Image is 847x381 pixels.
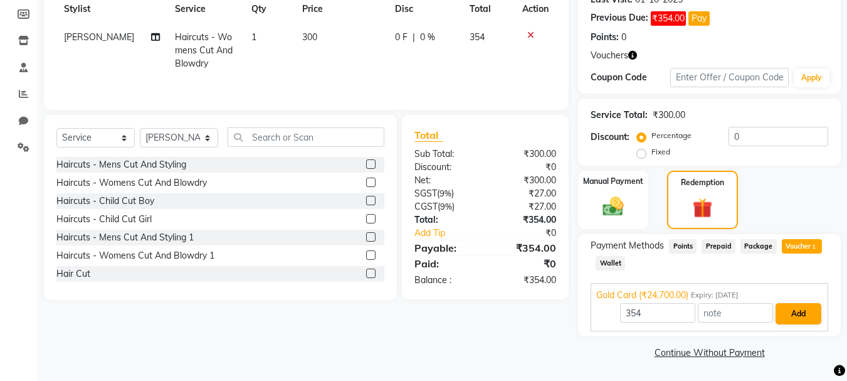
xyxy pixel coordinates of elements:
[691,290,739,301] span: Expiry: [DATE]
[591,71,670,84] div: Coupon Code
[740,239,777,254] span: Package
[591,49,628,62] span: Vouchers
[596,256,625,271] span: Wallet
[405,187,485,200] div: ( )
[405,274,485,287] div: Balance :
[583,176,643,187] label: Manual Payment
[56,249,214,262] div: Haircuts - Womens Cut And Blowdry 1
[811,244,818,251] span: 1
[175,31,233,69] span: Haircuts - Womens Cut And Blowdry
[591,11,648,26] div: Previous Due:
[485,187,566,200] div: ₹27.00
[499,227,566,240] div: ₹0
[405,213,485,227] div: Total:
[651,11,686,26] span: ₹354.00
[56,158,186,171] div: Haircuts - Mens Cut And Styling
[687,196,718,220] img: _gift.svg
[651,130,692,141] label: Percentage
[470,31,485,43] span: 354
[669,239,697,254] span: Points
[485,161,566,174] div: ₹0
[485,148,566,161] div: ₹300.00
[681,177,724,188] label: Redemption
[405,161,485,174] div: Discount:
[698,303,773,323] input: note
[413,31,415,44] span: |
[653,109,685,122] div: ₹300.00
[651,146,670,158] label: Fixed
[64,31,134,43] span: [PERSON_NAME]
[620,303,695,323] input: Amount
[251,31,256,43] span: 1
[794,68,829,87] button: Apply
[485,274,566,287] div: ₹354.00
[414,201,438,212] span: CGST
[302,31,317,43] span: 300
[405,200,485,213] div: ( )
[405,148,485,161] div: Sub Total:
[485,213,566,227] div: ₹354.00
[591,131,629,144] div: Discount:
[670,68,789,87] input: Enter Offer / Coupon Code
[776,303,821,325] button: Add
[621,31,626,44] div: 0
[485,240,566,255] div: ₹354.00
[485,174,566,187] div: ₹300.00
[591,239,664,252] span: Payment Methods
[485,200,566,213] div: ₹27.00
[596,289,688,302] span: Gold Card (₹24,700.00)
[440,201,452,212] span: 9%
[591,31,619,44] div: Points:
[688,11,710,26] button: Pay
[414,188,437,199] span: SGST
[395,31,408,44] span: 0 F
[596,195,630,218] img: _cash.svg
[581,346,838,360] a: Continue Without Payment
[405,256,485,271] div: Paid:
[485,256,566,271] div: ₹0
[56,195,154,208] div: Haircuts - Child Cut Boy
[591,109,648,122] div: Service Total:
[56,231,194,244] div: Haircuts - Mens Cut And Styling 1
[228,127,384,147] input: Search or Scan
[56,213,152,226] div: Haircuts - Child Cut Girl
[702,239,735,254] span: Prepaid
[414,129,443,142] span: Total
[405,174,485,187] div: Net:
[405,240,485,255] div: Payable:
[782,239,822,254] span: Voucher
[56,176,207,190] div: Haircuts - Womens Cut And Blowdry
[420,31,435,44] span: 0 %
[439,188,451,198] span: 9%
[56,267,90,281] div: Hair Cut
[405,227,498,240] a: Add Tip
